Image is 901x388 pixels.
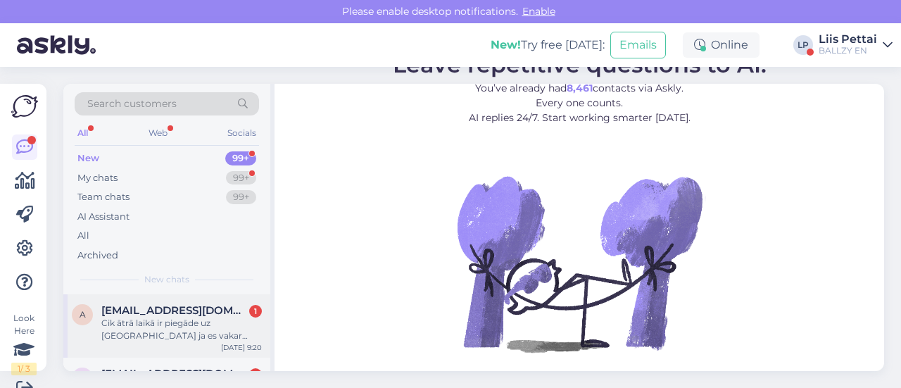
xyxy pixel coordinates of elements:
div: My chats [77,171,118,185]
div: Online [683,32,760,58]
div: 99+ [226,171,256,185]
div: Cik ātrā laikā ir piegāde uz [GEOGRAPHIC_DATA] ja es vakar pasutiju botas? [101,317,262,342]
div: AI Assistant [77,210,130,224]
img: Askly Logo [11,95,38,118]
button: Emails [610,32,666,58]
div: BALLZY EN [819,45,877,56]
div: Liis Pettai [819,34,877,45]
div: 1 [249,305,262,318]
div: Archived [77,249,118,263]
span: aigars.zakens@inbox.lv [101,304,248,317]
div: [DATE] 9:20 [221,342,262,353]
div: 99+ [225,151,256,165]
p: You’ve already had contacts via Askly. Every one counts. AI replies 24/7. Start working smarter [... [393,81,767,125]
span: reimoberkmann@gmail.com [101,368,248,380]
span: Enable [518,5,560,18]
span: New chats [144,273,189,286]
div: Socials [225,124,259,142]
b: New! [491,38,521,51]
a: Liis PettaiBALLZY EN [819,34,893,56]
div: LP [793,35,813,55]
div: 99+ [226,190,256,204]
div: Team chats [77,190,130,204]
div: All [75,124,91,142]
div: Try free [DATE]: [491,37,605,54]
div: All [77,229,89,243]
div: New [77,151,99,165]
b: 8,461 [567,82,593,94]
div: 2 [249,368,262,381]
div: Look Here [11,312,37,375]
span: a [80,309,86,320]
span: Search customers [87,96,177,111]
div: 1 / 3 [11,363,37,375]
div: Web [146,124,170,142]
